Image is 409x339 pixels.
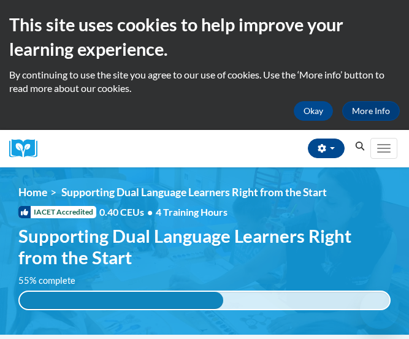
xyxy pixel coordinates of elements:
[147,206,153,218] span: •
[18,186,47,199] a: Home
[342,101,400,121] a: More Info
[9,139,46,158] a: Cox Campus
[351,139,369,154] button: Search
[9,68,400,95] p: By continuing to use the site you agree to our use of cookies. Use the ‘More info’ button to read...
[18,206,96,218] span: IACET Accredited
[156,206,227,218] span: 4 Training Hours
[360,290,399,329] iframe: Button to launch messaging window
[18,225,391,268] span: Supporting Dual Language Learners Right from the Start
[294,101,333,121] button: Okay
[9,12,400,62] h2: This site uses cookies to help improve your learning experience.
[18,274,89,288] label: 55% complete
[61,186,327,199] span: Supporting Dual Language Learners Right from the Start
[308,139,345,158] button: Account Settings
[369,130,400,167] div: Main menu
[20,292,223,309] div: 55% complete
[9,139,46,158] img: Logo brand
[99,205,156,219] span: 0.40 CEUs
